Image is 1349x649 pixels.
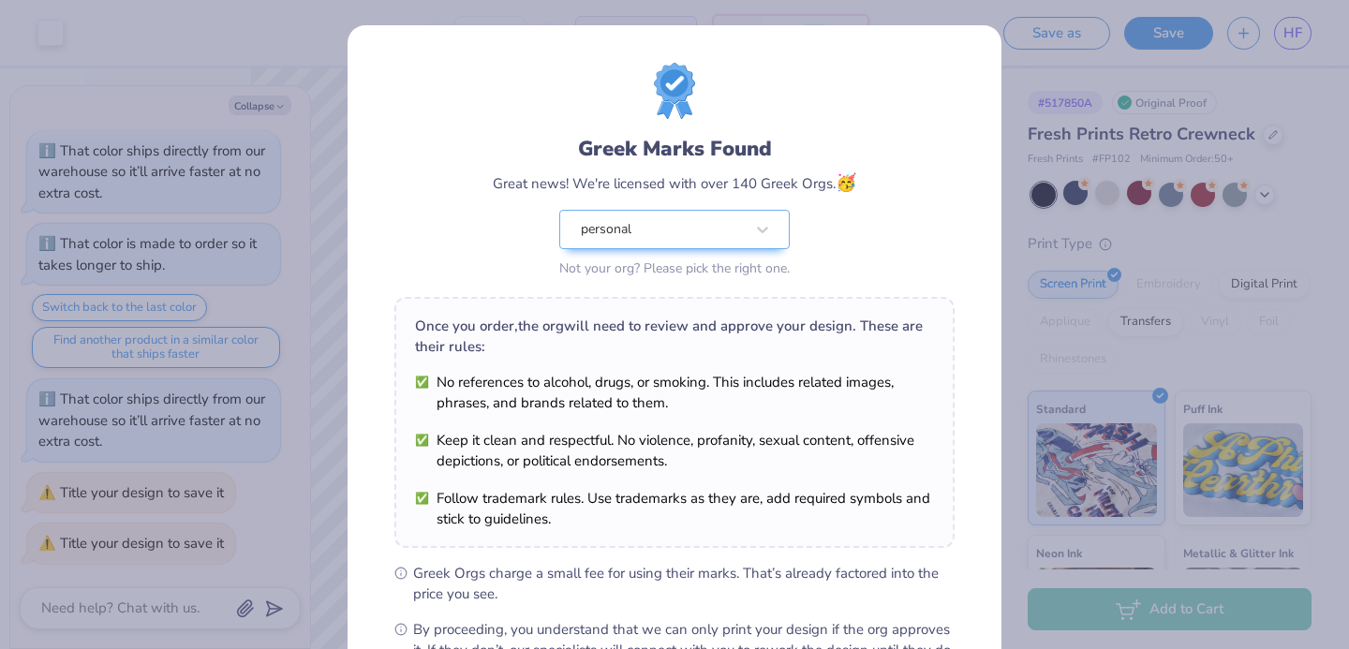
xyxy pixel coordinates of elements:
[578,134,772,164] div: Greek Marks Found
[654,63,695,119] img: License badge
[836,171,856,194] span: 🥳
[493,170,856,196] div: Great news! We're licensed with over 140 Greek Orgs.
[415,488,934,529] li: Follow trademark rules. Use trademarks as they are, add required symbols and stick to guidelines.
[415,316,934,357] div: Once you order, the org will need to review and approve your design. These are their rules:
[559,258,790,278] div: Not your org? Please pick the right one.
[413,563,955,604] span: Greek Orgs charge a small fee for using their marks. That’s already factored into the price you see.
[415,372,934,413] li: No references to alcohol, drugs, or smoking. This includes related images, phrases, and brands re...
[415,430,934,471] li: Keep it clean and respectful. No violence, profanity, sexual content, offensive depictions, or po...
